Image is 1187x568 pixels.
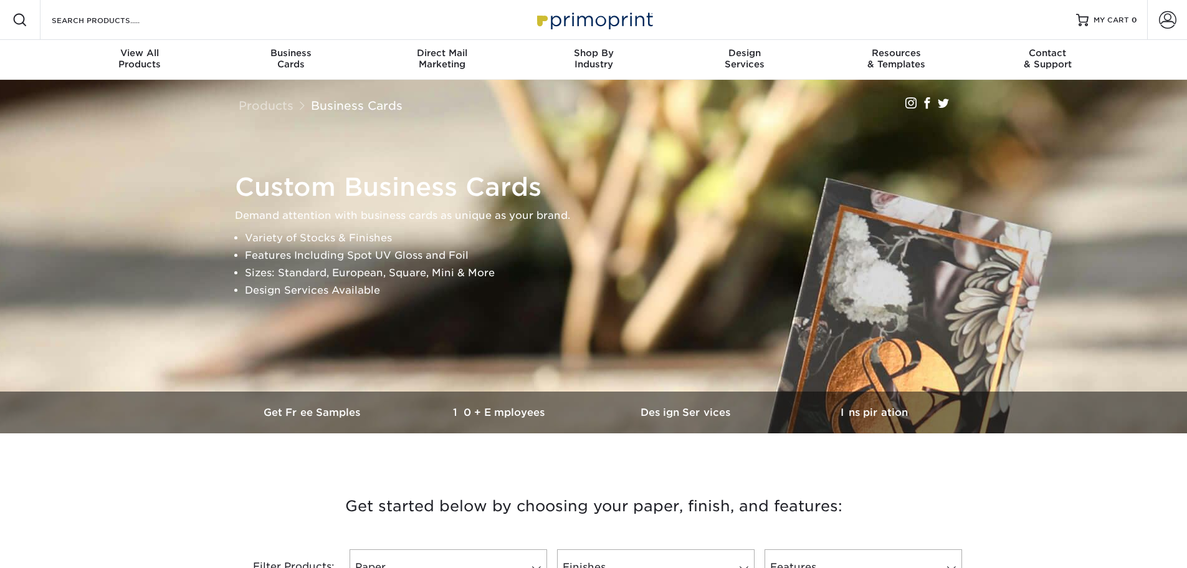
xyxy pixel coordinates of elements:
[518,47,669,59] span: Shop By
[972,47,1123,70] div: & Support
[821,47,972,59] span: Resources
[669,47,821,70] div: Services
[532,6,656,33] img: Primoprint
[215,40,366,80] a: BusinessCards
[64,47,216,70] div: Products
[215,47,366,70] div: Cards
[594,407,781,418] h3: Design Services
[821,47,972,70] div: & Templates
[239,99,293,112] a: Products
[215,47,366,59] span: Business
[1132,16,1137,24] span: 0
[518,40,669,80] a: Shop ByIndustry
[781,392,968,433] a: Inspiration
[64,47,216,59] span: View All
[366,40,518,80] a: Direct MailMarketing
[781,407,968,418] h3: Inspiration
[64,40,216,80] a: View AllProducts
[518,47,669,70] div: Industry
[229,478,958,534] h3: Get started below by choosing your paper, finish, and features:
[669,47,821,59] span: Design
[245,229,964,247] li: Variety of Stocks & Finishes
[245,282,964,299] li: Design Services Available
[972,40,1123,80] a: Contact& Support
[821,40,972,80] a: Resources& Templates
[407,407,594,418] h3: 10+ Employees
[366,47,518,59] span: Direct Mail
[366,47,518,70] div: Marketing
[594,392,781,433] a: Design Services
[220,392,407,433] a: Get Free Samples
[50,12,172,27] input: SEARCH PRODUCTS.....
[407,392,594,433] a: 10+ Employees
[669,40,821,80] a: DesignServices
[311,99,403,112] a: Business Cards
[235,207,964,224] p: Demand attention with business cards as unique as your brand.
[220,407,407,418] h3: Get Free Samples
[1094,15,1129,26] span: MY CART
[235,172,964,202] h1: Custom Business Cards
[245,247,964,264] li: Features Including Spot UV Gloss and Foil
[245,264,964,282] li: Sizes: Standard, European, Square, Mini & More
[972,47,1123,59] span: Contact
